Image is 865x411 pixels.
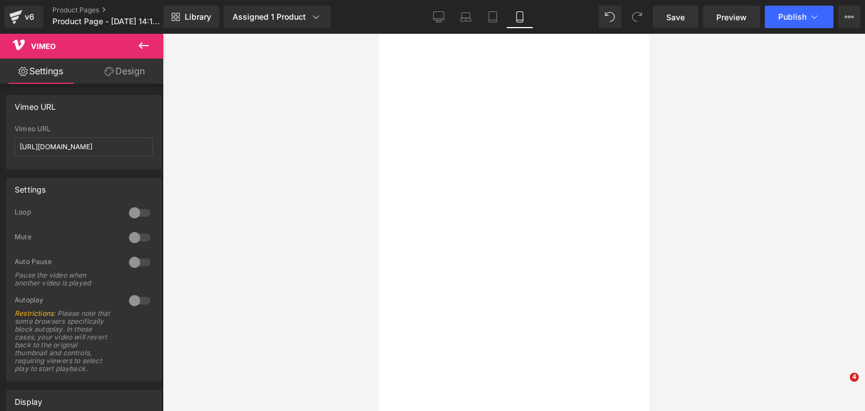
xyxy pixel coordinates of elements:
[15,309,53,318] a: Restrictions
[15,296,118,307] div: Autoplay
[15,310,116,373] div: : Please note that some browsers specifically block autoplay. In these cases, your video will rev...
[5,6,43,28] a: v6
[15,271,116,287] div: Pause the video when another video is played
[838,6,860,28] button: More
[233,11,322,23] div: Assigned 1 Product
[703,6,760,28] a: Preview
[626,6,648,28] button: Redo
[52,6,182,15] a: Product Pages
[15,208,118,220] div: Loop
[15,178,46,194] div: Settings
[666,11,685,23] span: Save
[850,373,859,382] span: 4
[23,10,37,24] div: v6
[15,96,56,111] div: Vimeo URL
[52,17,160,26] span: Product Page - [DATE] 14:18:34
[84,59,166,84] a: Design
[15,125,153,133] div: Vimeo URL
[15,391,42,406] div: Display
[452,6,479,28] a: Laptop
[15,257,118,269] div: Auto Pause
[15,233,118,244] div: Mute
[778,12,806,21] span: Publish
[716,11,747,23] span: Preview
[31,42,56,51] span: Vimeo
[765,6,833,28] button: Publish
[163,6,219,28] a: New Library
[506,6,533,28] a: Mobile
[827,373,854,400] iframe: Intercom live chat
[599,6,621,28] button: Undo
[479,6,506,28] a: Tablet
[425,6,452,28] a: Desktop
[185,12,211,22] span: Library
